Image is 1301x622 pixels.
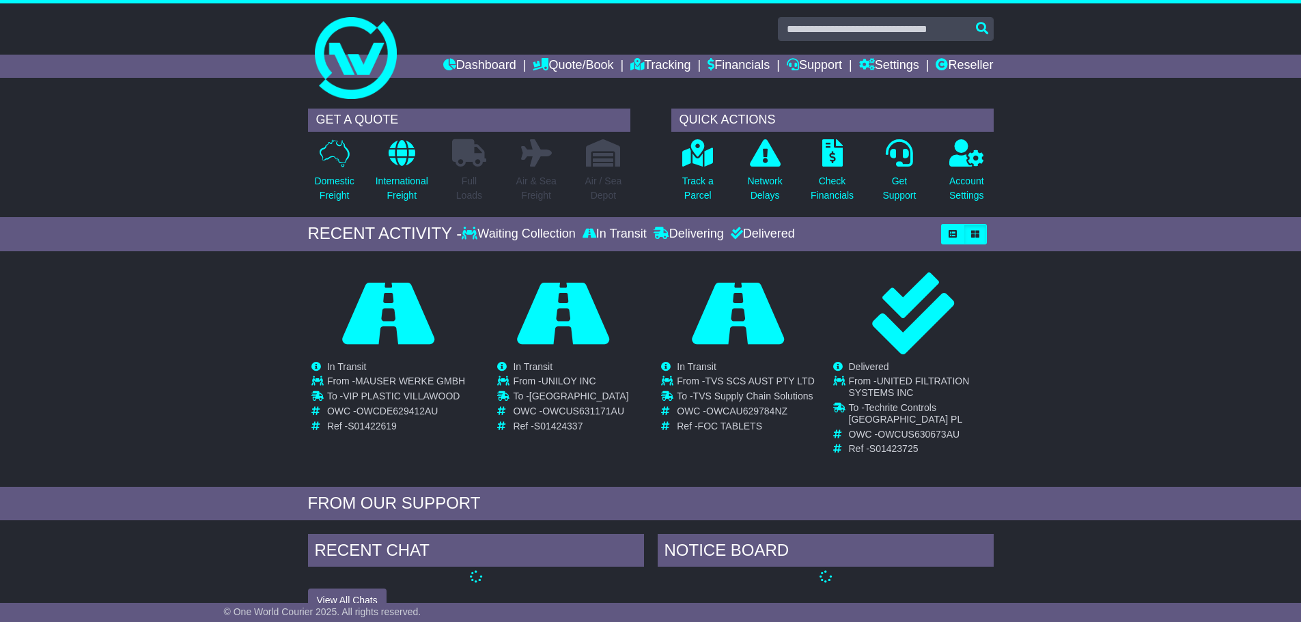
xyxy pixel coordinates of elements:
span: VIP PLASTIC VILLAWOOD [343,391,460,401]
a: Tracking [630,55,690,78]
span: MAUSER WERKE GMBH [355,376,465,386]
span: In Transit [513,361,552,372]
p: Check Financials [811,174,854,203]
a: Track aParcel [682,139,714,210]
td: Ref - [849,443,993,455]
span: OWCUS631171AU [542,406,624,416]
span: Delivered [849,361,889,372]
div: RECENT CHAT [308,534,644,571]
a: Reseller [936,55,993,78]
p: Air / Sea Depot [585,174,622,203]
p: Full Loads [452,174,486,203]
div: Waiting Collection [462,227,578,242]
span: S01423725 [869,443,919,454]
td: Ref - [327,421,465,432]
td: Ref - [677,421,815,432]
div: NOTICE BOARD [658,534,994,571]
span: OWCUS630673AU [878,429,960,440]
p: International Freight [376,174,428,203]
p: Account Settings [949,174,984,203]
a: GetSupport [882,139,917,210]
span: In Transit [677,361,716,372]
td: To - [513,391,628,406]
a: Dashboard [443,55,516,78]
span: OWCAU629784NZ [706,406,787,416]
span: S01424337 [534,421,583,432]
a: Settings [859,55,919,78]
span: FOC TABLETS [698,421,762,432]
div: RECENT ACTIVITY - [308,224,462,244]
td: Ref - [513,421,628,432]
p: Get Support [882,174,916,203]
a: NetworkDelays [746,139,783,210]
td: From - [513,376,628,391]
a: Financials [708,55,770,78]
a: DomesticFreight [313,139,354,210]
div: QUICK ACTIONS [671,109,994,132]
a: Quote/Book [533,55,613,78]
p: Network Delays [747,174,782,203]
span: TVS SCS AUST PTY LTD [705,376,814,386]
div: Delivered [727,227,795,242]
a: CheckFinancials [810,139,854,210]
span: In Transit [327,361,367,372]
p: Air & Sea Freight [516,174,557,203]
a: Support [787,55,842,78]
span: [GEOGRAPHIC_DATA] [529,391,629,401]
button: View All Chats [308,589,387,612]
td: To - [677,391,815,406]
div: Delivering [650,227,727,242]
td: OWC - [849,429,993,444]
td: OWC - [677,406,815,421]
p: Track a Parcel [682,174,714,203]
span: OWCDE629412AU [356,406,438,416]
span: UNITED FILTRATION SYSTEMS INC [849,376,970,398]
span: S01422619 [348,421,397,432]
div: In Transit [579,227,650,242]
div: GET A QUOTE [308,109,630,132]
span: © One World Courier 2025. All rights reserved. [224,606,421,617]
p: Domestic Freight [314,174,354,203]
td: OWC - [327,406,465,421]
div: FROM OUR SUPPORT [308,494,994,513]
span: UNILOY INC [542,376,596,386]
span: Techrite Controls [GEOGRAPHIC_DATA] PL [849,402,963,425]
td: OWC - [513,406,628,421]
td: From - [677,376,815,391]
td: To - [849,402,993,429]
a: InternationalFreight [375,139,429,210]
td: From - [327,376,465,391]
span: TVS Supply Chain Solutions [693,391,813,401]
td: To - [327,391,465,406]
td: From - [849,376,993,402]
a: AccountSettings [949,139,985,210]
